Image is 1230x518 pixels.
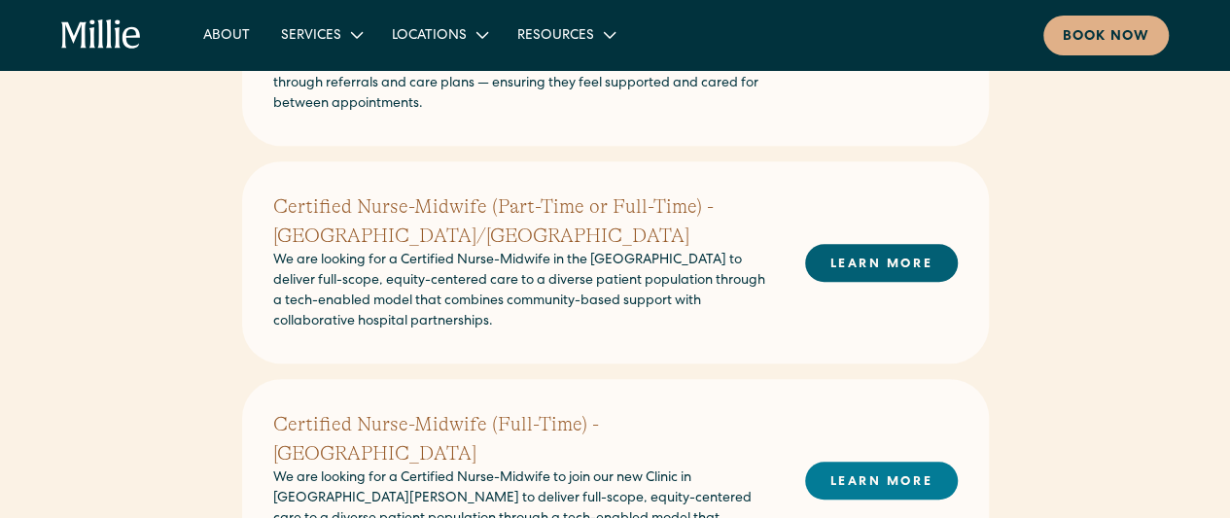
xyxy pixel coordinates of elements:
a: home [61,19,141,51]
div: Book now [1063,27,1149,48]
h2: Certified Nurse-Midwife (Full-Time) - [GEOGRAPHIC_DATA] [273,410,774,468]
a: LEARN MORE [805,244,958,282]
div: Resources [502,18,629,51]
div: Resources [517,26,594,47]
div: Services [265,18,376,51]
div: Locations [392,26,467,47]
a: About [188,18,265,51]
a: LEARN MORE [805,462,958,500]
div: Services [281,26,341,47]
a: Book now [1043,16,1169,55]
div: Locations [376,18,502,51]
h2: Certified Nurse-Midwife (Part-Time or Full-Time) - [GEOGRAPHIC_DATA]/[GEOGRAPHIC_DATA] [273,192,774,251]
p: We are looking for a Certified Nurse-Midwife in the [GEOGRAPHIC_DATA] to deliver full-scope, equi... [273,251,774,332]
